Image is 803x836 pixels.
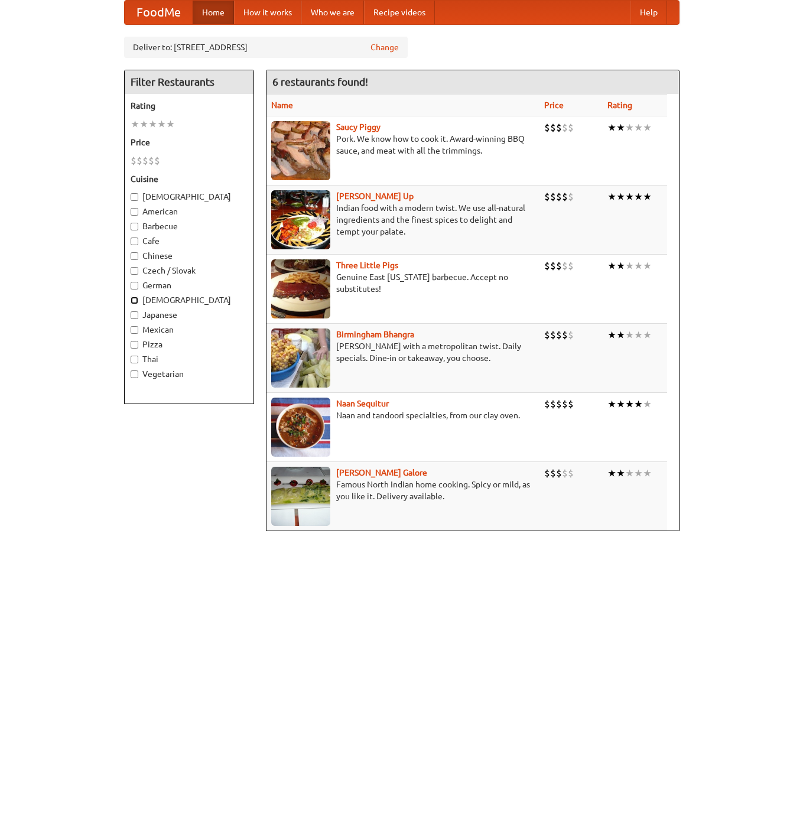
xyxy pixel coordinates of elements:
p: Genuine East [US_STATE] barbecue. Accept no substitutes! [271,271,535,295]
a: Help [630,1,667,24]
a: Change [370,41,399,53]
li: $ [544,398,550,411]
li: $ [568,328,574,341]
li: $ [568,398,574,411]
input: Cafe [131,238,138,245]
li: $ [142,154,148,167]
li: $ [562,259,568,272]
li: ★ [634,398,643,411]
li: ★ [607,467,616,480]
li: ★ [643,190,652,203]
label: German [131,279,248,291]
input: German [131,282,138,289]
li: ★ [625,328,634,341]
img: littlepigs.jpg [271,259,330,318]
label: American [131,206,248,217]
li: $ [556,190,562,203]
li: $ [556,328,562,341]
a: [PERSON_NAME] Galore [336,468,427,477]
li: ★ [643,328,652,341]
label: Thai [131,353,248,365]
a: [PERSON_NAME] Up [336,191,414,201]
label: Cafe [131,235,248,247]
li: $ [568,467,574,480]
img: currygalore.jpg [271,467,330,526]
li: $ [550,259,556,272]
a: Saucy Piggy [336,122,381,132]
li: $ [154,154,160,167]
label: Pizza [131,339,248,350]
li: ★ [607,121,616,134]
label: Czech / Slovak [131,265,248,277]
li: ★ [131,118,139,131]
a: Birmingham Bhangra [336,330,414,339]
li: ★ [643,259,652,272]
li: ★ [139,118,148,131]
li: ★ [625,259,634,272]
h5: Rating [131,100,248,112]
li: $ [556,467,562,480]
input: Pizza [131,341,138,349]
li: ★ [634,259,643,272]
li: $ [556,398,562,411]
p: Pork. We know how to cook it. Award-winning BBQ sauce, and meat with all the trimmings. [271,133,535,157]
input: Vegetarian [131,370,138,378]
li: $ [568,259,574,272]
a: FoodMe [125,1,193,24]
img: bhangra.jpg [271,328,330,388]
li: ★ [643,121,652,134]
li: ★ [616,467,625,480]
img: curryup.jpg [271,190,330,249]
li: ★ [625,190,634,203]
li: $ [562,190,568,203]
li: $ [550,467,556,480]
li: ★ [634,190,643,203]
li: ★ [643,467,652,480]
li: $ [544,190,550,203]
li: $ [544,259,550,272]
li: ★ [157,118,166,131]
a: Recipe videos [364,1,435,24]
li: $ [550,328,556,341]
li: ★ [616,121,625,134]
li: ★ [643,398,652,411]
li: ★ [616,190,625,203]
label: Vegetarian [131,368,248,380]
a: Three Little Pigs [336,261,398,270]
input: Chinese [131,252,138,260]
div: Deliver to: [STREET_ADDRESS] [124,37,408,58]
label: [DEMOGRAPHIC_DATA] [131,191,248,203]
input: Barbecue [131,223,138,230]
label: Barbecue [131,220,248,232]
img: naansequitur.jpg [271,398,330,457]
input: [DEMOGRAPHIC_DATA] [131,193,138,201]
li: $ [562,467,568,480]
a: Name [271,100,293,110]
input: [DEMOGRAPHIC_DATA] [131,297,138,304]
a: Who we are [301,1,364,24]
a: Rating [607,100,632,110]
img: saucy.jpg [271,121,330,180]
label: Japanese [131,309,248,321]
input: Czech / Slovak [131,267,138,275]
li: $ [562,328,568,341]
h5: Cuisine [131,173,248,185]
input: Japanese [131,311,138,319]
ng-pluralize: 6 restaurants found! [272,76,368,87]
li: ★ [625,121,634,134]
a: Naan Sequitur [336,399,389,408]
li: $ [550,121,556,134]
li: $ [556,259,562,272]
li: $ [568,121,574,134]
a: Home [193,1,234,24]
li: $ [562,398,568,411]
li: ★ [607,398,616,411]
li: ★ [607,190,616,203]
li: ★ [634,467,643,480]
li: $ [544,121,550,134]
li: $ [544,328,550,341]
